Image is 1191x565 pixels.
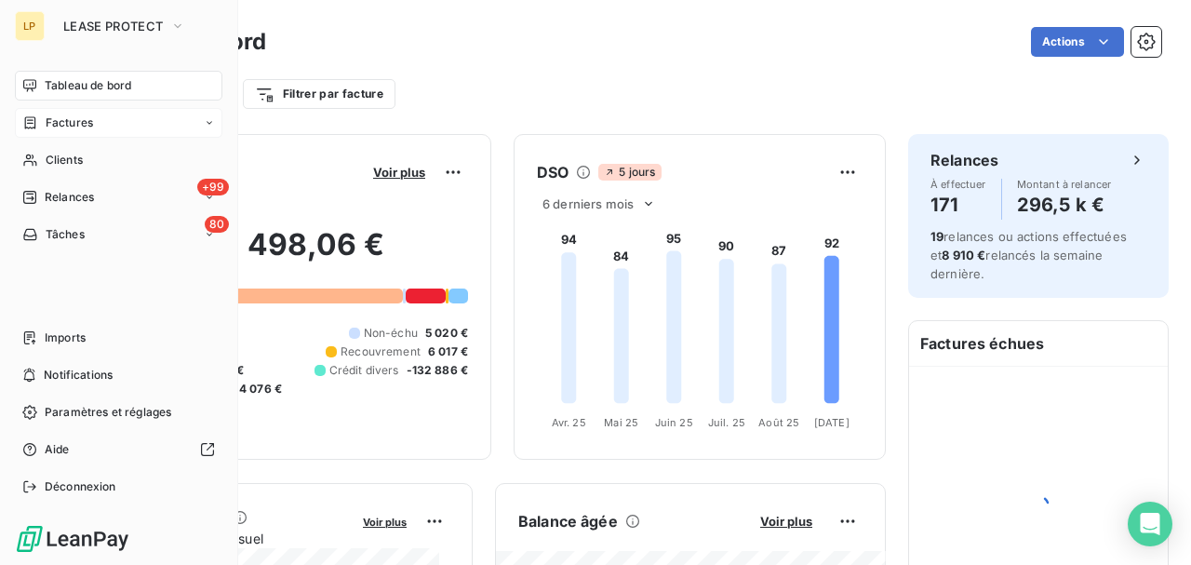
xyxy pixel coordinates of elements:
button: Voir plus [368,164,431,181]
span: Imports [45,330,86,346]
span: 5 020 € [425,325,468,342]
div: Open Intercom Messenger [1128,502,1172,546]
button: Filtrer par facture [243,79,395,109]
span: Paramètres et réglages [45,404,171,421]
span: Clients [46,152,83,168]
span: À effectuer [930,179,986,190]
h6: DSO [537,161,569,183]
span: Voir plus [373,165,425,180]
span: Tableau de bord [45,77,131,94]
span: 6 derniers mois [542,196,634,211]
h4: 296,5 k € [1017,190,1112,220]
h6: Balance âgée [518,510,618,532]
tspan: [DATE] [814,416,850,429]
span: Tâches [46,226,85,243]
span: -4 076 € [234,381,282,397]
tspan: Juin 25 [655,416,693,429]
tspan: Juil. 25 [708,416,745,429]
h2: 531 498,06 € [105,226,468,282]
button: Actions [1031,27,1124,57]
h4: 171 [930,190,986,220]
button: Voir plus [755,513,818,530]
span: Montant à relancer [1017,179,1112,190]
span: 8 910 € [942,248,985,262]
span: +99 [197,179,229,195]
div: LP [15,11,45,41]
tspan: Avr. 25 [552,416,586,429]
span: Déconnexion [45,478,116,495]
span: Relances [45,189,94,206]
a: Aide [15,435,222,464]
h6: Relances [930,149,998,171]
span: -132 886 € [407,362,469,379]
span: 6 017 € [428,343,468,360]
span: relances ou actions effectuées et relancés la semaine dernière. [930,229,1127,281]
span: 5 jours [598,164,661,181]
img: Logo LeanPay [15,524,130,554]
tspan: Mai 25 [604,416,638,429]
span: Aide [45,441,70,458]
span: Notifications [44,367,113,383]
span: Voir plus [760,514,812,529]
span: LEASE PROTECT [63,19,163,34]
span: Factures [46,114,93,131]
span: 80 [205,216,229,233]
span: Crédit divers [329,362,399,379]
span: Voir plus [363,516,407,529]
span: Non-échu [364,325,418,342]
tspan: Août 25 [758,416,799,429]
button: Voir plus [357,513,412,530]
span: Recouvrement [341,343,421,360]
span: 19 [930,229,943,244]
h6: Factures échues [909,321,1168,366]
